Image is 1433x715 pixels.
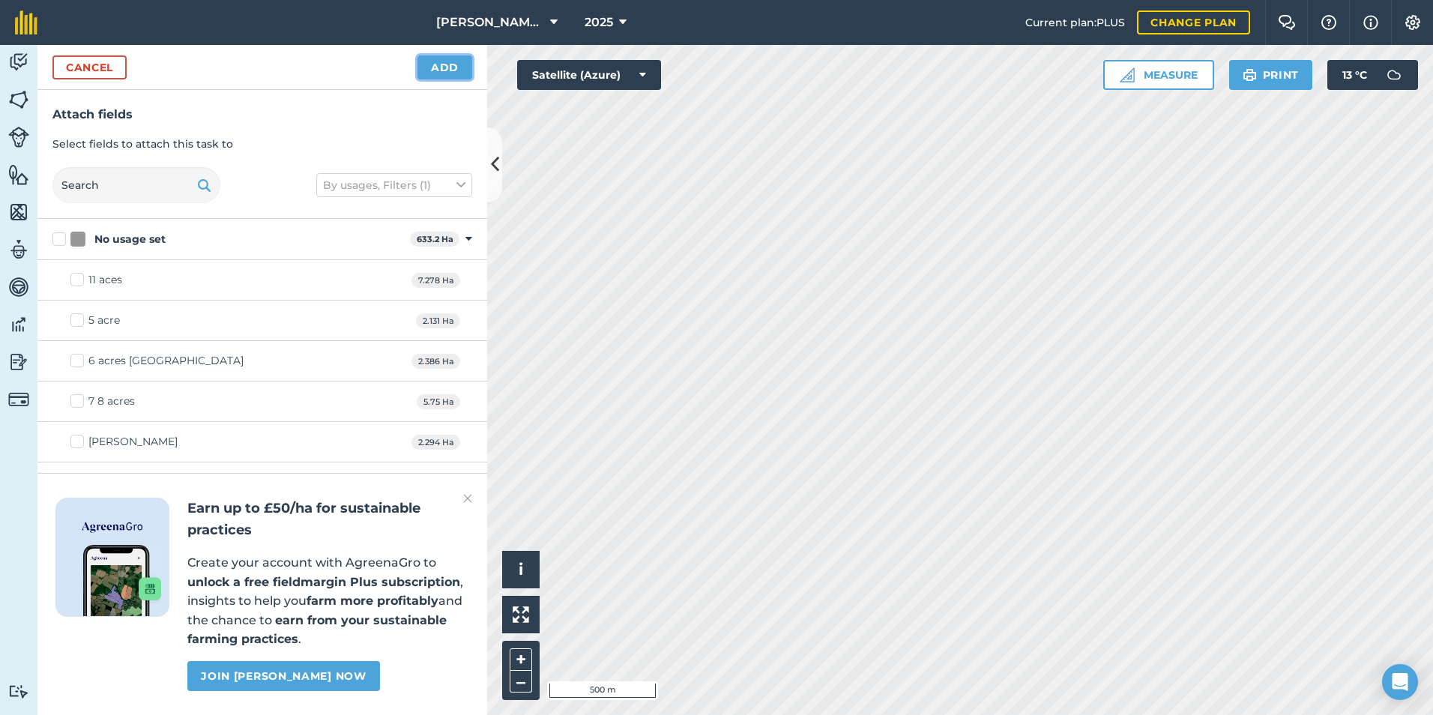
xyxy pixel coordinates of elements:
a: Change plan [1137,10,1250,34]
img: Four arrows, one pointing top left, one top right, one bottom right and the last bottom left [513,606,529,623]
div: No usage set [94,232,166,247]
button: + [510,648,532,671]
img: svg+xml;base64,PHN2ZyB4bWxucz0iaHR0cDovL3d3dy53My5vcmcvMjAwMC9zdmciIHdpZHRoPSIxOSIgaGVpZ2h0PSIyNC... [197,176,211,194]
span: 7.278 Ha [411,273,460,289]
img: svg+xml;base64,PHN2ZyB4bWxucz0iaHR0cDovL3d3dy53My5vcmcvMjAwMC9zdmciIHdpZHRoPSIyMiIgaGVpZ2h0PSIzMC... [463,489,472,507]
button: 13 °C [1327,60,1418,90]
span: 2.294 Ha [411,435,460,450]
img: svg+xml;base64,PD94bWwgdmVyc2lvbj0iMS4wIiBlbmNvZGluZz0idXRmLTgiPz4KPCEtLSBHZW5lcmF0b3I6IEFkb2JlIE... [8,684,29,699]
img: A question mark icon [1320,15,1338,30]
strong: earn from your sustainable farming practices [187,613,447,647]
img: svg+xml;base64,PD94bWwgdmVyc2lvbj0iMS4wIiBlbmNvZGluZz0idXRmLTgiPz4KPCEtLSBHZW5lcmF0b3I6IEFkb2JlIE... [8,351,29,373]
img: svg+xml;base64,PHN2ZyB4bWxucz0iaHR0cDovL3d3dy53My5vcmcvMjAwMC9zdmciIHdpZHRoPSIxOSIgaGVpZ2h0PSIyNC... [1243,66,1257,84]
img: svg+xml;base64,PD94bWwgdmVyc2lvbj0iMS4wIiBlbmNvZGluZz0idXRmLTgiPz4KPCEtLSBHZW5lcmF0b3I6IEFkb2JlIE... [8,127,29,148]
img: Ruler icon [1120,67,1135,82]
span: i [519,560,523,579]
span: 5.75 Ha [417,394,460,410]
p: Select fields to attach this task to [52,136,472,152]
div: Open Intercom Messenger [1382,664,1418,700]
div: 5 acre [88,313,120,328]
strong: 633.2 Ha [417,234,453,244]
img: A cog icon [1404,15,1422,30]
img: svg+xml;base64,PD94bWwgdmVyc2lvbj0iMS4wIiBlbmNvZGluZz0idXRmLTgiPz4KPCEtLSBHZW5lcmF0b3I6IEFkb2JlIE... [8,276,29,298]
div: [PERSON_NAME] [88,434,178,450]
a: Join [PERSON_NAME] now [187,661,379,691]
img: svg+xml;base64,PD94bWwgdmVyc2lvbj0iMS4wIiBlbmNvZGluZz0idXRmLTgiPz4KPCEtLSBHZW5lcmF0b3I6IEFkb2JlIE... [1379,60,1409,90]
button: Measure [1103,60,1214,90]
strong: farm more profitably [307,594,438,608]
img: svg+xml;base64,PHN2ZyB4bWxucz0iaHR0cDovL3d3dy53My5vcmcvMjAwMC9zdmciIHdpZHRoPSI1NiIgaGVpZ2h0PSI2MC... [8,163,29,186]
img: svg+xml;base64,PD94bWwgdmVyc2lvbj0iMS4wIiBlbmNvZGluZz0idXRmLTgiPz4KPCEtLSBHZW5lcmF0b3I6IEFkb2JlIE... [8,51,29,73]
p: Create your account with AgreenaGro to , insights to help you and the chance to . [187,553,469,649]
img: svg+xml;base64,PHN2ZyB4bWxucz0iaHR0cDovL3d3dy53My5vcmcvMjAwMC9zdmciIHdpZHRoPSI1NiIgaGVpZ2h0PSI2MC... [8,88,29,111]
h2: Earn up to £50/ha for sustainable practices [187,498,469,541]
span: 2.386 Ha [411,354,460,369]
img: Two speech bubbles overlapping with the left bubble in the forefront [1278,15,1296,30]
div: 7 8 acres [88,393,135,409]
button: Add [417,55,472,79]
img: Screenshot of the Gro app [83,545,161,616]
img: svg+xml;base64,PD94bWwgdmVyc2lvbj0iMS4wIiBlbmNvZGluZz0idXRmLTgiPz4KPCEtLSBHZW5lcmF0b3I6IEFkb2JlIE... [8,313,29,336]
button: – [510,671,532,693]
img: svg+xml;base64,PD94bWwgdmVyc2lvbj0iMS4wIiBlbmNvZGluZz0idXRmLTgiPz4KPCEtLSBHZW5lcmF0b3I6IEFkb2JlIE... [8,238,29,261]
button: Cancel [52,55,127,79]
img: svg+xml;base64,PD94bWwgdmVyc2lvbj0iMS4wIiBlbmNvZGluZz0idXRmLTgiPz4KPCEtLSBHZW5lcmF0b3I6IEFkb2JlIE... [8,389,29,410]
span: [PERSON_NAME] LTD [436,13,544,31]
div: 11 aces [88,272,122,288]
h3: Attach fields [52,105,472,124]
span: 2.131 Ha [416,313,460,329]
span: Current plan : PLUS [1025,14,1125,31]
button: Satellite (Azure) [517,60,661,90]
img: svg+xml;base64,PHN2ZyB4bWxucz0iaHR0cDovL3d3dy53My5vcmcvMjAwMC9zdmciIHdpZHRoPSI1NiIgaGVpZ2h0PSI2MC... [8,201,29,223]
span: 13 ° C [1342,60,1367,90]
span: 2025 [585,13,613,31]
div: 6 acres [GEOGRAPHIC_DATA] [88,353,244,369]
button: i [502,551,540,588]
img: fieldmargin Logo [15,10,37,34]
strong: unlock a free fieldmargin Plus subscription [187,575,460,589]
img: svg+xml;base64,PHN2ZyB4bWxucz0iaHR0cDovL3d3dy53My5vcmcvMjAwMC9zdmciIHdpZHRoPSIxNyIgaGVpZ2h0PSIxNy... [1363,13,1378,31]
button: By usages, Filters (1) [316,173,472,197]
button: Print [1229,60,1313,90]
input: Search [52,167,220,203]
